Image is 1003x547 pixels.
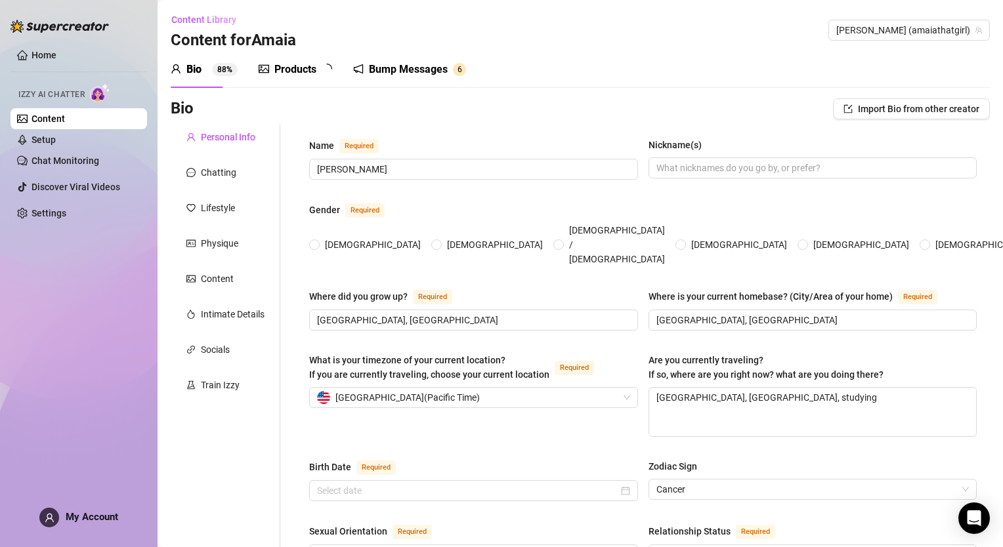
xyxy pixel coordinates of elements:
div: Open Intercom Messenger [958,502,990,534]
span: [GEOGRAPHIC_DATA] ( Pacific Time ) [335,388,480,407]
div: Personal Info [201,130,255,144]
span: notification [353,64,364,74]
div: Relationship Status [649,524,731,538]
a: Content [32,113,65,124]
span: picture [259,64,269,74]
span: team [975,26,983,34]
a: Chat Monitoring [32,155,99,166]
span: Cancer [656,479,970,499]
input: Where did you grow up? [317,313,628,327]
label: Gender [309,202,399,218]
img: us [317,391,330,404]
div: Gender [309,203,340,217]
span: Required [898,290,937,304]
div: Birth Date [309,460,351,474]
div: Socials [201,342,230,357]
span: fire [186,310,196,319]
div: Where is your current homebase? (City/Area of your home) [649,289,893,304]
sup: 88% [212,63,238,76]
span: Required [413,290,452,304]
span: user [186,132,196,142]
div: Content [201,272,234,286]
input: Name [317,162,628,176]
span: import [843,104,853,113]
span: [DEMOGRAPHIC_DATA] [686,237,792,252]
button: Import Bio from other creator [833,98,990,119]
label: Zodiac Sign [649,459,706,474]
span: Required [339,139,379,153]
div: Chatting [201,165,236,180]
span: loading [320,62,335,77]
span: [DEMOGRAPHIC_DATA] / [DEMOGRAPHIC_DATA] [564,223,670,266]
h3: Content for Amaia [171,30,296,51]
span: Required [345,203,385,218]
span: Are you currently traveling? If so, where are you right now? what are you doing there? [649,355,884,380]
span: Required [736,525,775,539]
span: message [186,168,196,177]
span: Required [555,361,594,375]
div: Bump Messages [369,62,448,77]
span: idcard [186,239,196,248]
div: Zodiac Sign [649,459,697,474]
div: Products [274,62,316,77]
div: Train Izzy [201,378,240,392]
label: Nickname(s) [649,138,711,152]
label: Birth Date [309,459,410,475]
img: logo-BBDzfeDw.svg [11,20,109,33]
span: Import Bio from other creator [858,104,979,114]
input: Where is your current homebase? (City/Area of your home) [656,313,967,327]
span: link [186,345,196,354]
div: Intimate Details [201,307,265,321]
img: AI Chatter [90,83,110,102]
label: Name [309,138,393,153]
span: [DEMOGRAPHIC_DATA] [442,237,548,252]
label: Where is your current homebase? (City/Area of your home) [649,289,952,304]
span: user [45,513,54,523]
span: Content Library [171,14,236,25]
a: Discover Viral Videos [32,182,120,192]
h3: Bio [171,98,194,119]
div: Nickname(s) [649,138,702,152]
span: Required [356,460,396,475]
div: Sexual Orientation [309,524,387,538]
a: Home [32,50,56,60]
div: Where did you grow up? [309,289,408,304]
span: user [171,64,181,74]
span: Amaia (amaiathatgirl) [836,20,982,40]
span: What is your timezone of your current location? If you are currently traveling, choose your curre... [309,355,549,380]
button: Content Library [171,9,247,30]
textarea: [GEOGRAPHIC_DATA], [GEOGRAPHIC_DATA], studying [649,388,977,436]
label: Sexual Orientation [309,523,446,539]
input: Birth Date [317,483,618,498]
span: [DEMOGRAPHIC_DATA] [320,237,426,252]
div: Physique [201,236,238,251]
a: Setup [32,134,56,145]
span: 6 [458,65,462,74]
a: Settings [32,208,66,218]
div: Name [309,138,334,153]
input: Nickname(s) [656,161,967,175]
span: [DEMOGRAPHIC_DATA] [808,237,914,252]
label: Relationship Status [649,523,790,539]
span: picture [186,274,196,283]
span: Izzy AI Chatter [18,89,85,101]
label: Where did you grow up? [309,289,467,304]
span: Required [393,525,432,539]
div: Bio [186,62,202,77]
div: Lifestyle [201,201,235,215]
span: My Account [66,511,118,523]
span: heart [186,203,196,213]
span: experiment [186,380,196,390]
sup: 6 [453,63,466,76]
